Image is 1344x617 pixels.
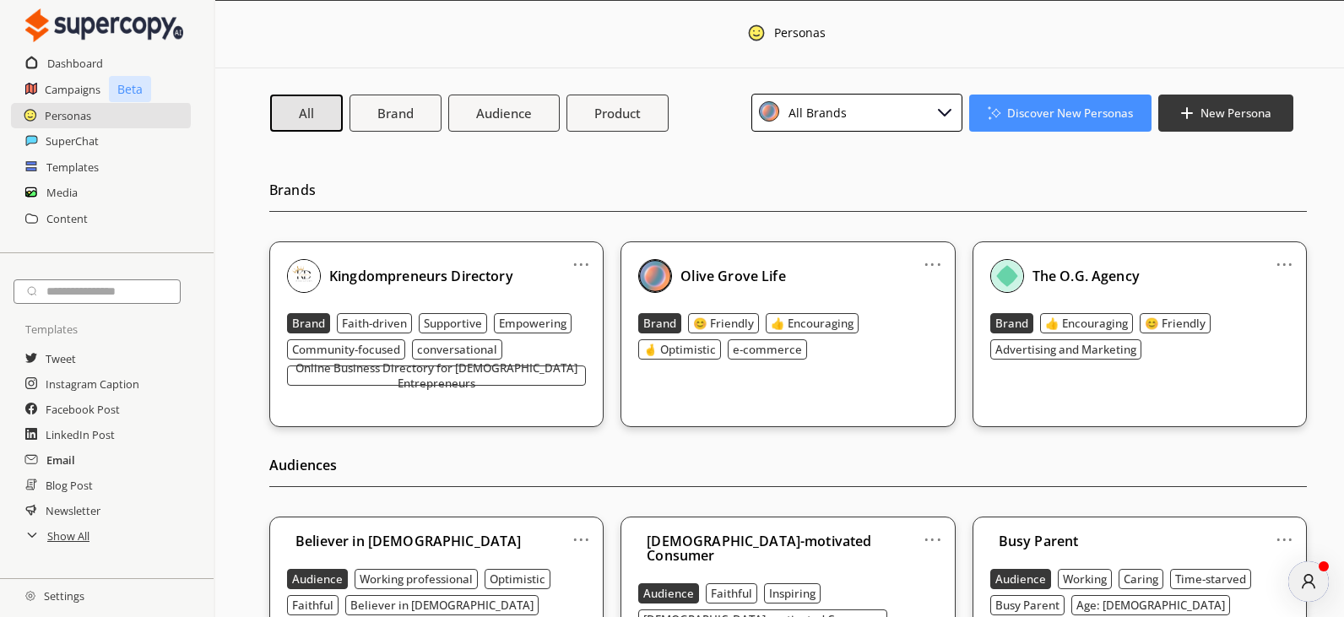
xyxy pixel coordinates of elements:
[292,342,400,357] b: Community-focused
[46,128,99,154] a: SuperChat
[706,583,757,603] button: Faithful
[25,8,183,42] img: Close
[45,77,100,102] a: Campaigns
[329,267,513,285] b: Kingdompreneurs Directory
[295,532,522,550] b: Believer in [DEMOGRAPHIC_DATA]
[1119,569,1163,589] button: Caring
[350,598,534,613] b: Believer in [DEMOGRAPHIC_DATA]
[46,154,99,180] a: Templates
[424,316,482,331] b: Supportive
[747,24,766,42] img: Close
[771,316,854,331] b: 👍 Encouraging
[494,313,572,333] button: Empowering
[680,267,785,285] b: Olive Grove Life
[766,313,859,333] button: 👍 Encouraging
[774,26,826,45] div: Personas
[638,259,672,293] img: Close
[566,95,669,132] button: Product
[643,316,676,331] b: Brand
[1170,569,1251,589] button: Time-starved
[1140,313,1211,333] button: 😊 Friendly
[46,180,78,205] h2: Media
[1071,595,1230,615] button: Age: [DEMOGRAPHIC_DATA]
[287,313,330,333] button: Brand
[476,105,532,122] b: Audience
[270,95,343,132] button: All
[924,526,941,539] a: ...
[990,313,1033,333] button: Brand
[995,316,1028,331] b: Brand
[711,586,752,601] b: Faithful
[337,313,412,333] button: Faith-driven
[46,206,88,231] a: Content
[764,583,821,603] button: Inspiring
[46,473,93,498] h2: Blog Post
[287,259,321,293] img: Close
[783,101,847,124] div: All Brands
[417,342,497,357] b: conversational
[292,316,325,331] b: Brand
[287,595,339,615] button: Faithful
[46,371,139,397] h2: Instagram Caption
[935,101,955,122] img: Close
[1276,251,1293,264] a: ...
[109,76,151,102] p: Beta
[46,447,75,473] a: Email
[733,342,802,357] b: e-commerce
[292,598,333,613] b: Faithful
[693,316,754,331] b: 😊 Friendly
[1124,571,1158,587] b: Caring
[643,342,716,357] b: 🤞 Optimistic
[46,397,120,422] a: Facebook Post
[485,569,550,589] button: Optimistic
[377,105,414,122] b: Brand
[990,259,1024,293] img: Close
[1045,316,1128,331] b: 👍 Encouraging
[292,571,343,587] b: Audience
[969,95,1152,132] button: Discover New Personas
[25,591,35,601] img: Close
[46,498,100,523] h2: Newsletter
[1200,106,1271,121] b: New Persona
[46,422,115,447] a: LinkedIn Post
[638,583,699,603] button: Audience
[345,595,539,615] button: Believer in [DEMOGRAPHIC_DATA]
[47,51,103,76] a: Dashboard
[1175,571,1246,587] b: Time-starved
[759,101,779,122] img: Close
[45,103,91,128] h2: Personas
[995,598,1059,613] b: Busy Parent
[1063,571,1107,587] b: Working
[269,452,1307,487] h2: Audiences
[1040,313,1133,333] button: 👍 Encouraging
[419,313,487,333] button: Supportive
[342,316,407,331] b: Faith-driven
[47,523,89,549] a: Show All
[46,346,76,371] a: Tweet
[287,569,348,589] button: Audience
[1276,526,1293,539] a: ...
[1032,267,1140,285] b: The O.G. Agency
[643,586,694,601] b: Audience
[999,532,1079,550] b: Busy Parent
[287,365,586,386] button: Online Business Directory for [DEMOGRAPHIC_DATA] Entrepreneurs
[572,251,590,264] a: ...
[412,339,502,360] button: conversational
[350,95,442,132] button: Brand
[499,316,566,331] b: Empowering
[1145,316,1206,331] b: 😊 Friendly
[995,342,1136,357] b: Advertising and Marketing
[990,595,1065,615] button: Busy Parent
[638,339,721,360] button: 🤞 Optimistic
[990,339,1141,360] button: Advertising and Marketing
[360,571,473,587] b: Working professional
[924,251,941,264] a: ...
[292,360,581,391] b: Online Business Directory for [DEMOGRAPHIC_DATA] Entrepreneurs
